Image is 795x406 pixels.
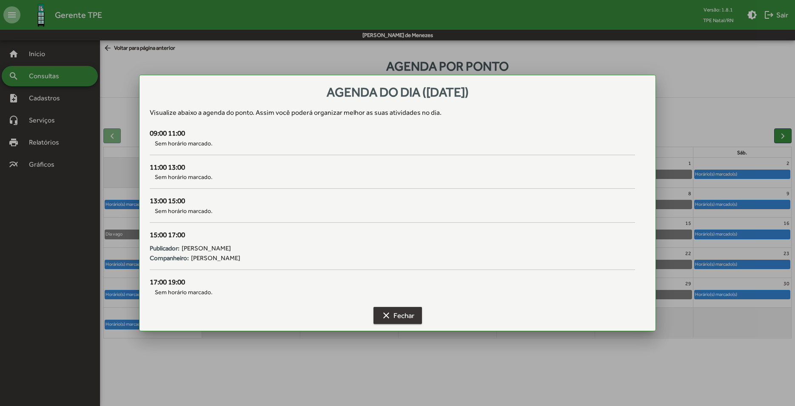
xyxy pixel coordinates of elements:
[150,108,645,118] div: Visualize abaixo a agenda do ponto . Assim você poderá organizar melhor as suas atividades no dia.
[150,139,635,148] span: Sem horário marcado.
[150,277,635,288] div: 17:00 19:00
[191,253,240,263] span: [PERSON_NAME]
[150,244,180,253] strong: Publicador:
[150,196,635,207] div: 13:00 15:00
[150,253,189,263] strong: Companheiro:
[381,308,414,323] span: Fechar
[381,310,391,321] mat-icon: clear
[373,307,422,324] button: Fechar
[150,230,635,241] div: 15:00 17:00
[150,288,635,297] span: Sem horário marcado.
[182,244,231,253] span: [PERSON_NAME]
[327,85,469,99] span: Agenda do dia ([DATE])
[150,173,635,182] span: Sem horário marcado.
[150,128,635,139] div: 09:00 11:00
[150,162,635,173] div: 11:00 13:00
[150,207,635,216] span: Sem horário marcado.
